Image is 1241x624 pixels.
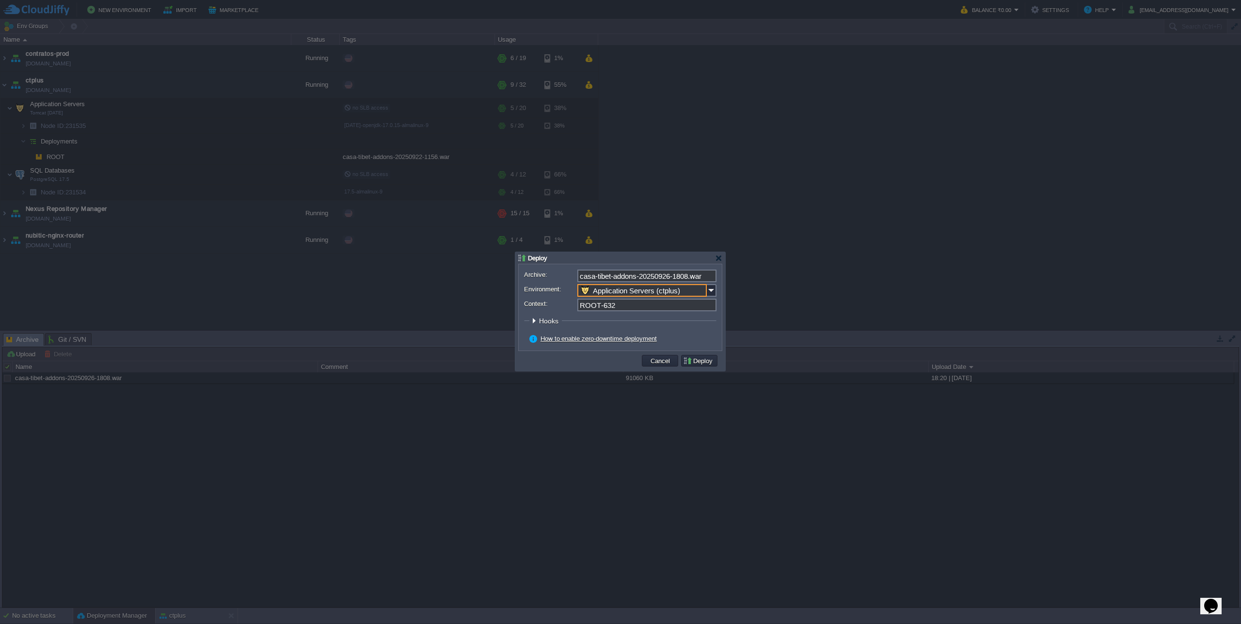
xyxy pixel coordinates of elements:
button: Deploy [683,356,716,365]
label: Context: [524,299,576,309]
label: Environment: [524,284,576,294]
span: Hooks [539,317,561,325]
a: How to enable zero-downtime deployment [541,335,657,342]
button: Cancel [648,356,673,365]
iframe: chat widget [1200,585,1231,614]
span: Deploy [528,255,547,262]
label: Archive: [524,270,576,280]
